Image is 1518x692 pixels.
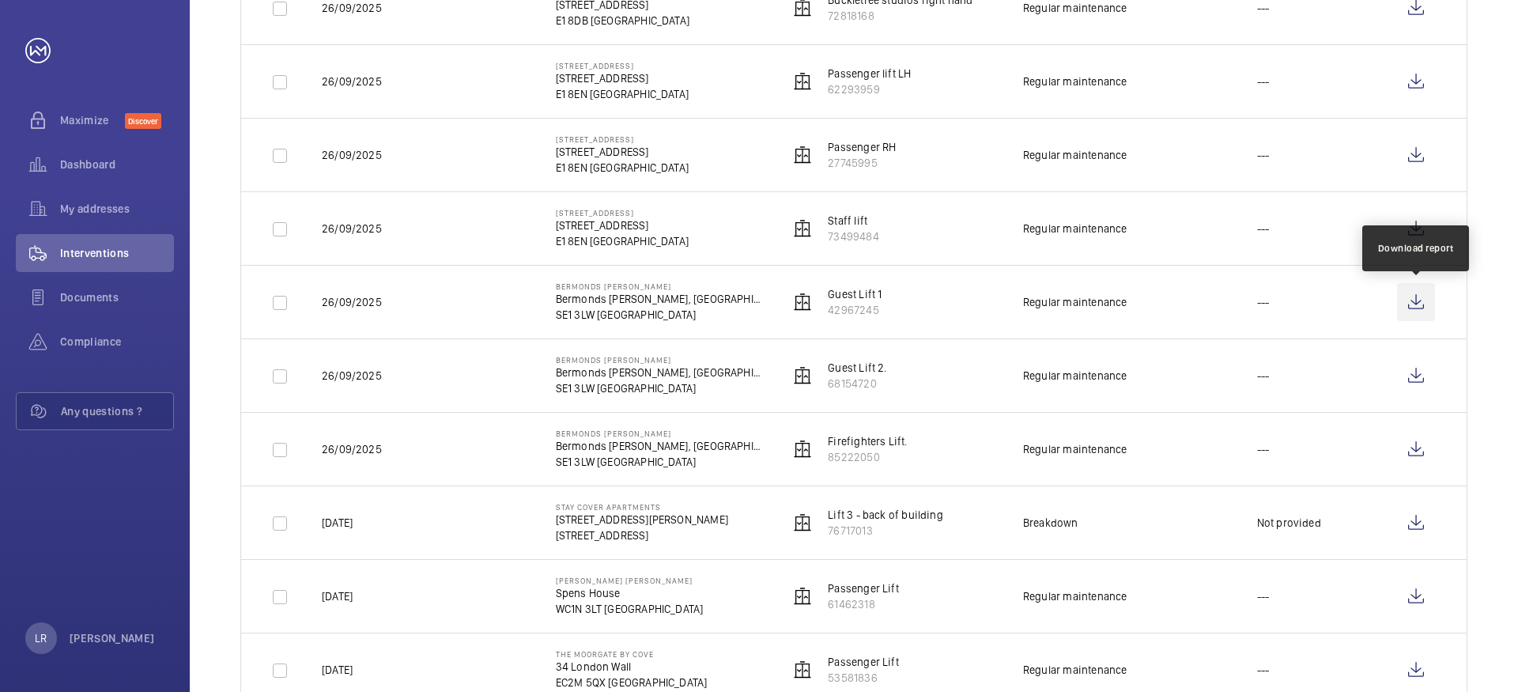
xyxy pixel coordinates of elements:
p: E1 8EN [GEOGRAPHIC_DATA] [556,233,689,249]
p: --- [1257,441,1270,457]
div: Regular maintenance [1023,662,1127,678]
p: E1 8DB [GEOGRAPHIC_DATA] [556,13,689,28]
p: [STREET_ADDRESS] [556,208,689,217]
p: Firefighters Lift. [828,433,907,449]
span: Maximize [60,112,125,128]
span: Dashboard [60,157,174,172]
span: Compliance [60,334,174,350]
p: --- [1257,662,1270,678]
p: Bermonds [PERSON_NAME], [GEOGRAPHIC_DATA] [556,291,765,307]
p: 42967245 [828,302,882,318]
p: E1 8EN [GEOGRAPHIC_DATA] [556,86,689,102]
p: Bermonds [PERSON_NAME], [GEOGRAPHIC_DATA] [556,365,765,380]
p: Passenger lift LH [828,66,911,81]
p: 76717013 [828,523,943,539]
div: Regular maintenance [1023,74,1127,89]
p: 62293959 [828,81,911,97]
img: elevator.svg [793,513,812,532]
p: --- [1257,221,1270,236]
p: E1 8EN [GEOGRAPHIC_DATA] [556,160,689,176]
span: Documents [60,289,174,305]
p: Bermonds [PERSON_NAME] [556,355,765,365]
p: --- [1257,368,1270,384]
p: Passenger RH [828,139,896,155]
p: Bermonds [PERSON_NAME], [GEOGRAPHIC_DATA] [556,438,765,454]
p: 26/09/2025 [322,294,382,310]
p: [STREET_ADDRESS] [556,134,689,144]
img: elevator.svg [793,587,812,606]
img: elevator.svg [793,660,812,679]
p: The Moorgate by Cove [556,649,708,659]
p: --- [1257,294,1270,310]
img: elevator.svg [793,293,812,312]
p: 34 London Wall [556,659,708,675]
p: Guest Lift 2. [828,360,886,376]
p: [STREET_ADDRESS] [556,144,689,160]
p: 26/09/2025 [322,441,382,457]
p: Guest Lift 1 [828,286,882,302]
p: [DATE] [322,588,353,604]
p: Lift 3 - back of building [828,507,943,523]
p: [PERSON_NAME] [PERSON_NAME] [556,576,704,585]
p: SE1 3LW [GEOGRAPHIC_DATA] [556,380,765,396]
div: Regular maintenance [1023,441,1127,457]
p: 68154720 [828,376,886,391]
p: [STREET_ADDRESS][PERSON_NAME] [556,512,728,528]
p: [STREET_ADDRESS] [556,70,689,86]
p: Bermonds [PERSON_NAME] [556,429,765,438]
div: Breakdown [1023,515,1078,531]
p: 26/09/2025 [322,74,382,89]
p: --- [1257,147,1270,163]
p: 85222050 [828,449,907,465]
p: [DATE] [322,515,353,531]
p: Passenger Lift [828,654,899,670]
p: 26/09/2025 [322,368,382,384]
div: Regular maintenance [1023,147,1127,163]
p: [DATE] [322,662,353,678]
span: Any questions ? [61,403,173,419]
p: Stay Cover apartments [556,502,728,512]
p: 53581836 [828,670,899,686]
p: SE1 3LW [GEOGRAPHIC_DATA] [556,454,765,470]
span: Discover [125,113,161,129]
p: [STREET_ADDRESS] [556,61,689,70]
img: elevator.svg [793,72,812,91]
div: Download report [1378,241,1454,255]
p: Passenger Lift [828,580,899,596]
p: 73499484 [828,229,878,244]
p: 26/09/2025 [322,221,382,236]
img: elevator.svg [793,440,812,459]
p: [STREET_ADDRESS] [556,217,689,233]
p: [STREET_ADDRESS] [556,528,728,543]
div: Regular maintenance [1023,368,1127,384]
div: Regular maintenance [1023,221,1127,236]
img: elevator.svg [793,146,812,164]
img: elevator.svg [793,366,812,385]
p: WC1N 3LT [GEOGRAPHIC_DATA] [556,601,704,617]
p: 61462318 [828,596,899,612]
span: Interventions [60,245,174,261]
p: --- [1257,74,1270,89]
p: 27745995 [828,155,896,171]
div: Regular maintenance [1023,294,1127,310]
p: 72818168 [828,8,972,24]
span: My addresses [60,201,174,217]
p: Not provided [1257,515,1321,531]
p: [PERSON_NAME] [70,630,155,646]
p: EC2M 5QX [GEOGRAPHIC_DATA] [556,675,708,690]
p: --- [1257,588,1270,604]
p: Staff lift [828,213,878,229]
p: 26/09/2025 [322,147,382,163]
p: Spens House [556,585,704,601]
p: Bermonds [PERSON_NAME] [556,282,765,291]
img: elevator.svg [793,219,812,238]
p: LR [35,630,47,646]
p: SE1 3LW [GEOGRAPHIC_DATA] [556,307,765,323]
div: Regular maintenance [1023,588,1127,604]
